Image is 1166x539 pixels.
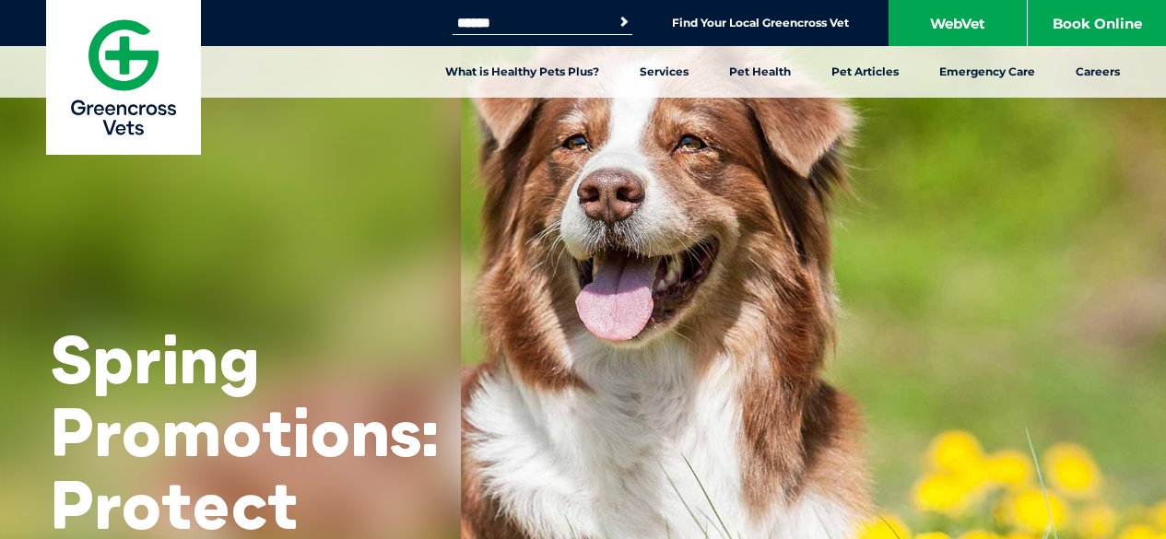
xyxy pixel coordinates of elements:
[919,46,1055,98] a: Emergency Care
[615,13,633,31] button: Search
[811,46,919,98] a: Pet Articles
[709,46,811,98] a: Pet Health
[619,46,709,98] a: Services
[425,46,619,98] a: What is Healthy Pets Plus?
[672,16,849,30] a: Find Your Local Greencross Vet
[1055,46,1140,98] a: Careers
